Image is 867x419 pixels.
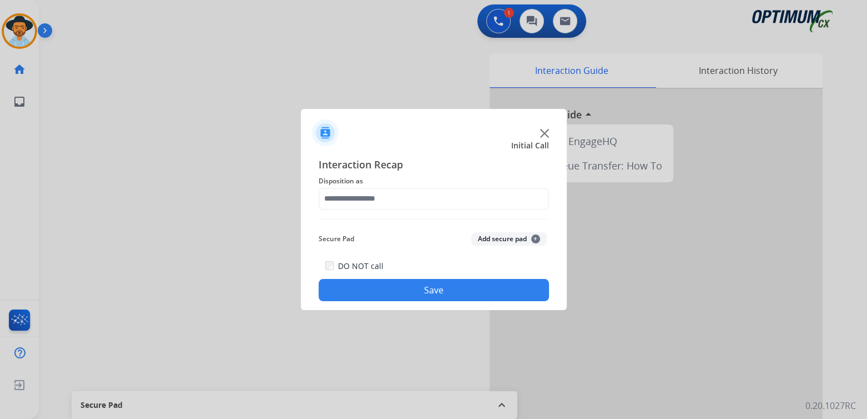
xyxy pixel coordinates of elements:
p: 0.20.1027RC [805,399,856,412]
span: + [531,235,540,243]
span: Secure Pad [319,232,354,246]
span: Interaction Recap [319,157,549,174]
button: Save [319,279,549,301]
span: Initial Call [511,140,549,151]
img: contactIcon [312,119,339,146]
label: DO NOT call [338,261,384,272]
button: Add secure pad+ [471,232,547,246]
span: Disposition as [319,174,549,188]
